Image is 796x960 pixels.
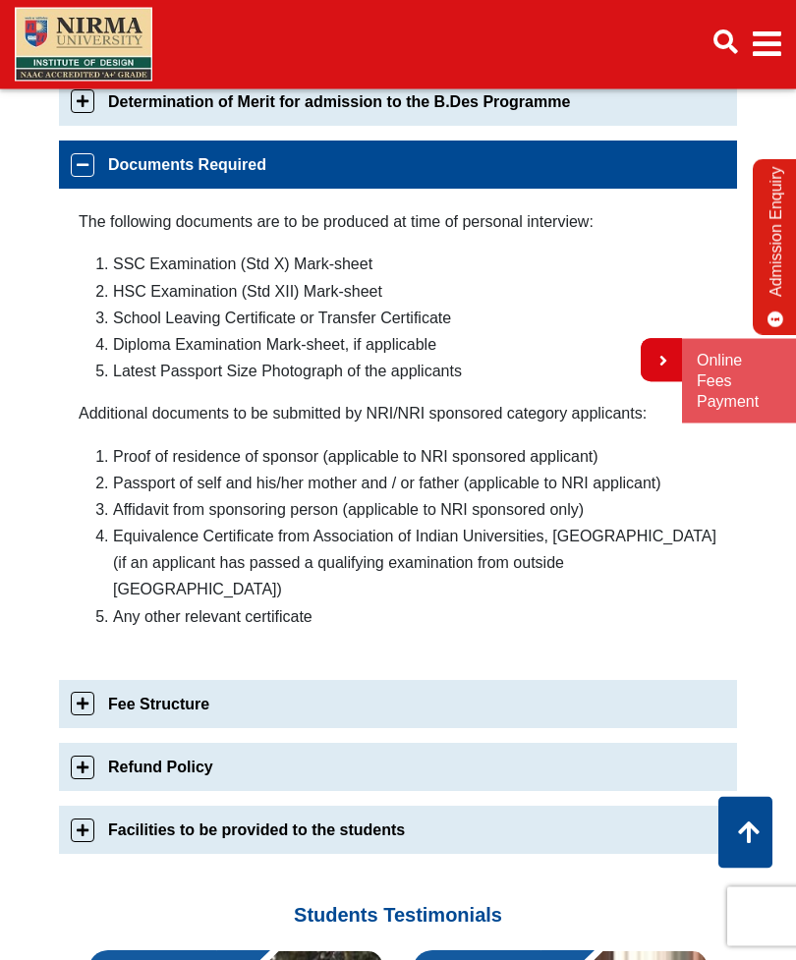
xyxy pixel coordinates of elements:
[113,471,717,497] li: Passport of self and his/her mother and / or father (applicable to NRI applicant)
[59,681,737,729] a: Fee Structure
[113,306,717,332] li: School Leaving Certificate or Transfer Certificate
[113,497,717,524] li: Affidavit from sponsoring person (applicable to NRI sponsored only)
[113,359,717,385] li: Latest Passport Size Photograph of the applicants
[15,4,781,85] nav: Main navigation
[113,604,717,631] li: Any other relevant certificate
[697,351,781,412] a: Online Fees Payment
[113,524,717,604] li: Equivalence Certificate from Association of Indian Universities, [GEOGRAPHIC_DATA] (if an applica...
[59,79,737,127] a: Determination of Merit for admission to the B.Des Programme
[113,252,717,278] li: SSC Examination (Std X) Mark-sheet
[74,870,722,928] h3: Students Testimonials
[79,209,717,236] p: The following documents are to be produced at time of personal interview:
[113,279,717,306] li: HSC Examination (Std XII) Mark-sheet
[113,444,717,471] li: Proof of residence of sponsor (applicable to NRI sponsored applicant)
[59,744,737,792] a: Refund Policy
[113,332,717,359] li: Diploma Examination Mark-sheet, if applicable
[59,807,737,855] a: Facilities to be provided to the students
[15,8,152,82] img: main_logo
[79,401,717,427] p: Additional documents to be submitted by NRI/NRI sponsored category applicants:
[59,141,737,190] a: Documents Required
